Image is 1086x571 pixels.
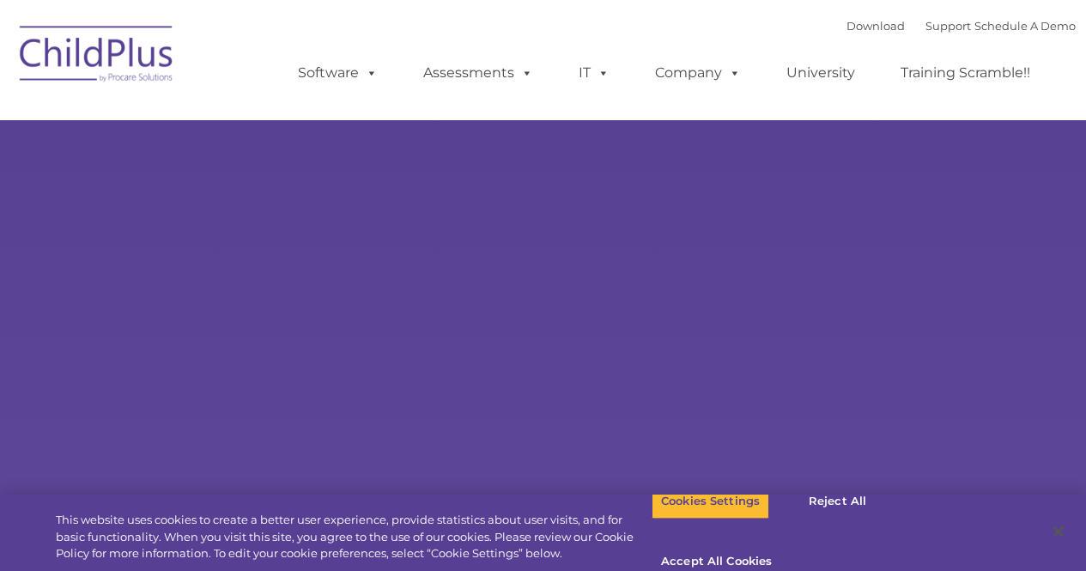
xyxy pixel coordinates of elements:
a: IT [561,56,627,90]
a: Training Scramble!! [883,56,1047,90]
a: Software [281,56,395,90]
a: Support [925,19,971,33]
a: Assessments [406,56,550,90]
a: Schedule A Demo [974,19,1076,33]
img: ChildPlus by Procare Solutions [11,14,183,100]
a: University [769,56,872,90]
font: | [846,19,1076,33]
a: Company [638,56,758,90]
button: Reject All [784,483,891,519]
button: Cookies Settings [652,483,769,519]
a: Download [846,19,905,33]
div: This website uses cookies to create a better user experience, provide statistics about user visit... [56,512,652,562]
button: Close [1040,513,1077,550]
